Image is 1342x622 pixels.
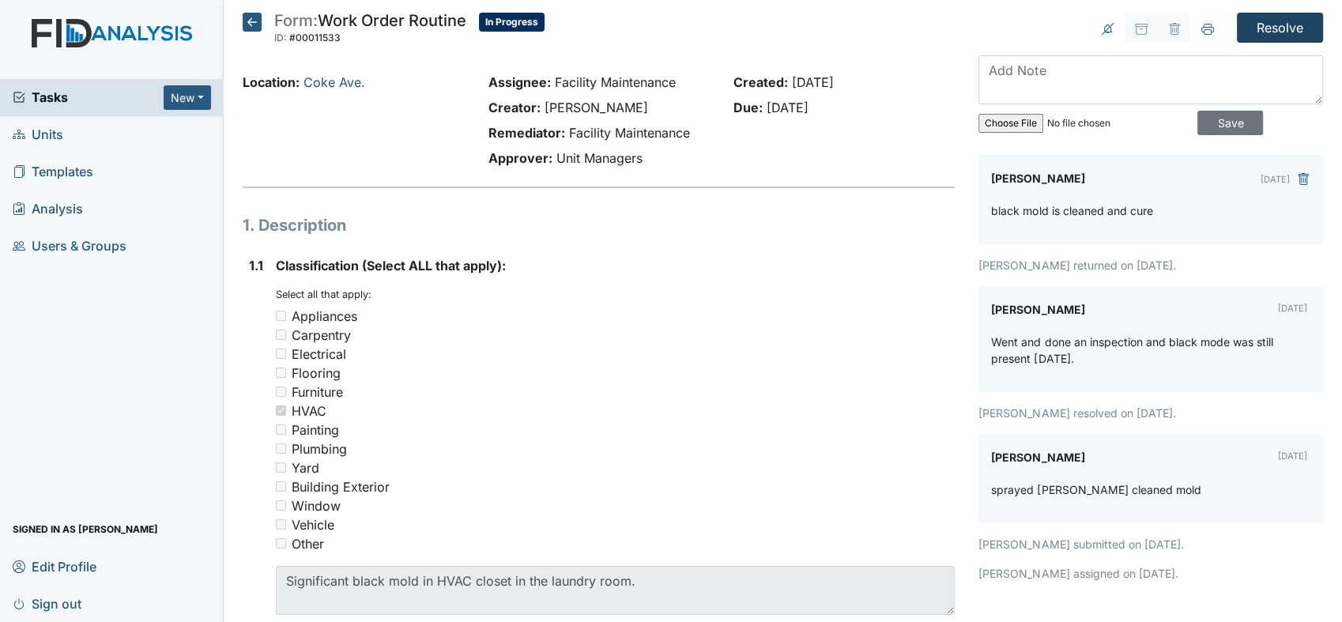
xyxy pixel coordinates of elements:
span: In Progress [479,13,545,32]
p: Went and done an inspection and black mode was still present [DATE]. [991,334,1310,367]
input: Resolve [1237,13,1323,43]
div: Electrical [292,345,346,364]
strong: Remediator: [488,125,564,141]
strong: Created: [733,74,788,90]
button: New [164,85,211,110]
input: Building Exterior [276,481,286,492]
small: [DATE] [1261,174,1290,185]
span: Classification (Select ALL that apply): [276,258,506,273]
span: Facility Maintenance [568,125,689,141]
div: Window [292,496,341,515]
p: black mold is cleaned and cure [991,202,1152,219]
span: [PERSON_NAME] [544,100,647,115]
span: ID: [274,32,287,43]
label: [PERSON_NAME] [991,447,1084,469]
span: Unit Managers [556,150,642,166]
div: Vehicle [292,515,334,534]
div: Yard [292,458,319,477]
span: Units [13,123,63,147]
input: Vehicle [276,519,286,530]
span: [DATE] [767,100,809,115]
span: Signed in as [PERSON_NAME] [13,517,158,541]
span: Analysis [13,197,83,221]
strong: Due: [733,100,763,115]
div: Flooring [292,364,341,383]
input: Yard [276,462,286,473]
strong: Approver: [488,150,552,166]
div: Building Exterior [292,477,390,496]
small: Select all that apply: [276,288,371,300]
p: sprayed [PERSON_NAME] cleaned mold [991,481,1201,498]
span: Form: [274,11,318,30]
p: [PERSON_NAME] assigned on [DATE]. [978,565,1323,582]
div: Work Order Routine [274,13,466,47]
textarea: Significant black mold in HVAC closet in the laundry room. [276,566,955,615]
a: Coke Ave. [303,74,365,90]
div: Appliances [292,307,357,326]
input: Window [276,500,286,511]
label: 1.1 [249,256,263,275]
label: [PERSON_NAME] [991,299,1084,321]
div: Plumbing [292,439,347,458]
input: Flooring [276,368,286,378]
p: [PERSON_NAME] resolved on [DATE]. [978,405,1323,421]
div: Painting [292,420,339,439]
a: Tasks [13,88,164,107]
span: Sign out [13,591,81,616]
input: Other [276,538,286,548]
div: Carpentry [292,326,351,345]
strong: Location: [243,74,300,90]
input: Save [1197,111,1263,135]
input: Carpentry [276,330,286,340]
span: [DATE] [792,74,834,90]
small: [DATE] [1278,450,1307,462]
label: [PERSON_NAME] [991,168,1084,190]
span: Edit Profile [13,554,96,579]
span: Users & Groups [13,234,126,258]
div: Furniture [292,383,343,401]
p: [PERSON_NAME] submitted on [DATE]. [978,536,1323,552]
span: #00011533 [289,32,341,43]
span: Facility Maintenance [554,74,675,90]
input: Electrical [276,349,286,359]
input: HVAC [276,405,286,416]
input: Plumbing [276,443,286,454]
span: Templates [13,160,93,184]
div: Other [292,534,324,553]
p: [PERSON_NAME] returned on [DATE]. [978,257,1323,273]
h1: 1. Description [243,213,955,237]
small: [DATE] [1278,303,1307,314]
strong: Creator: [488,100,540,115]
div: HVAC [292,401,326,420]
input: Painting [276,424,286,435]
input: Appliances [276,311,286,321]
strong: Assignee: [488,74,550,90]
input: Furniture [276,386,286,397]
